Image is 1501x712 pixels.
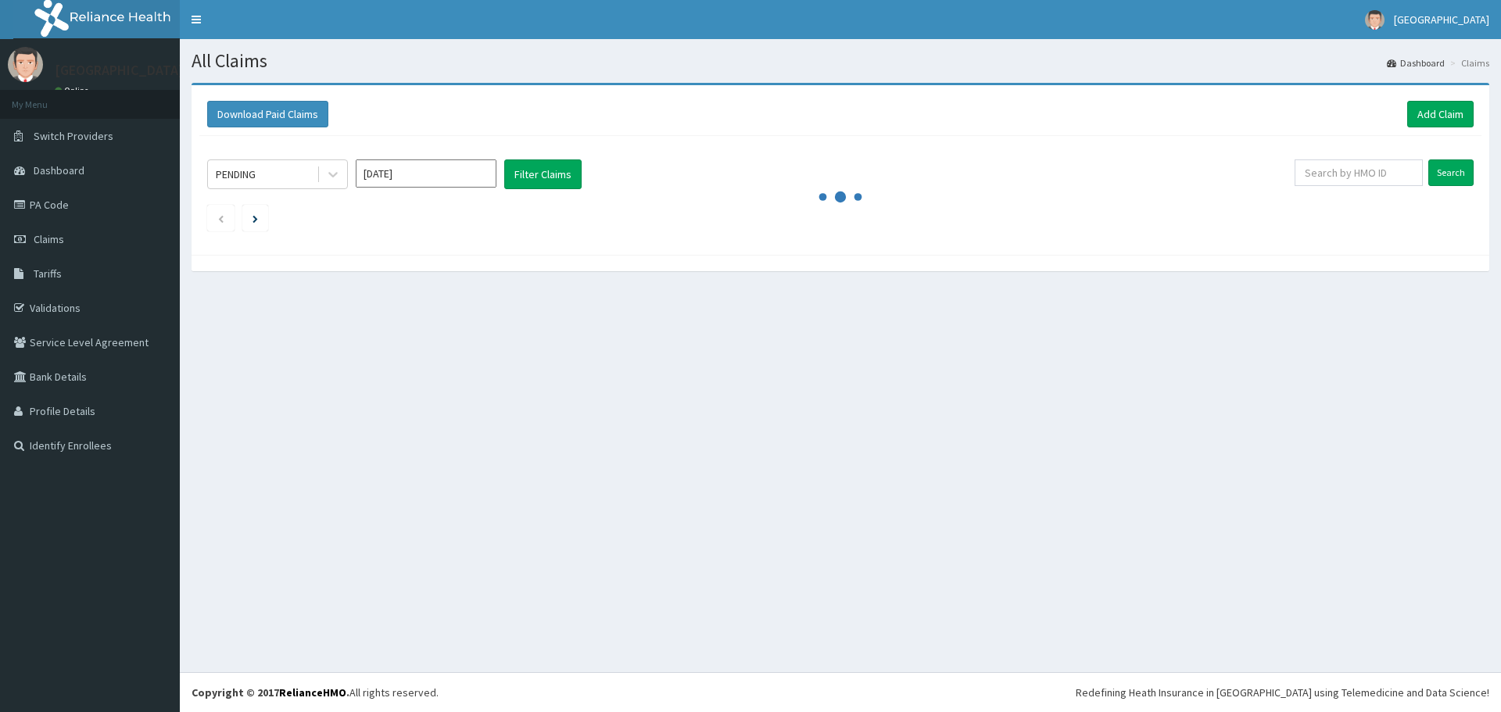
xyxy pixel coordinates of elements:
div: Redefining Heath Insurance in [GEOGRAPHIC_DATA] using Telemedicine and Data Science! [1076,685,1489,700]
input: Select Month and Year [356,159,496,188]
span: Claims [34,232,64,246]
footer: All rights reserved. [180,672,1501,712]
span: Switch Providers [34,129,113,143]
a: Previous page [217,211,224,225]
strong: Copyright © 2017 . [192,685,349,699]
a: Add Claim [1407,101,1474,127]
input: Search by HMO ID [1295,159,1423,186]
li: Claims [1446,56,1489,70]
input: Search [1428,159,1474,186]
button: Download Paid Claims [207,101,328,127]
img: User Image [1365,10,1385,30]
p: [GEOGRAPHIC_DATA] [55,63,184,77]
a: Dashboard [1387,56,1445,70]
span: [GEOGRAPHIC_DATA] [1394,13,1489,27]
img: User Image [8,47,43,82]
div: PENDING [216,166,256,182]
svg: audio-loading [817,174,864,220]
h1: All Claims [192,51,1489,71]
span: Tariffs [34,267,62,281]
button: Filter Claims [504,159,582,189]
a: RelianceHMO [279,685,346,699]
span: Dashboard [34,163,84,177]
a: Next page [253,211,258,225]
a: Online [55,85,92,96]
